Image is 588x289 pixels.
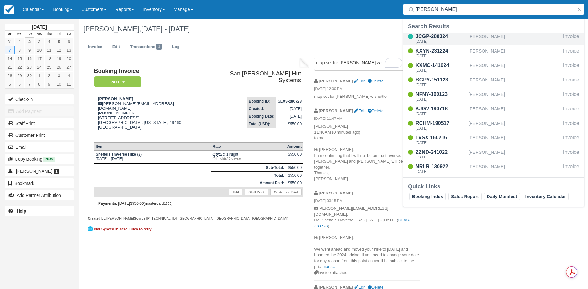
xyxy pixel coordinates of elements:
[354,108,365,113] a: Edit
[64,80,74,88] a: 11
[5,46,15,54] a: 7
[408,183,579,190] div: Quick Links
[34,37,44,46] a: 3
[5,178,74,188] button: Bookmark
[286,179,303,187] td: $550.00
[563,91,579,103] div: Invoice
[416,47,466,55] div: KXYN-231224
[314,218,410,228] a: GLXS-280723
[286,142,303,150] th: Amount
[54,80,64,88] a: 10
[44,63,54,71] a: 25
[563,148,579,160] div: Invoice
[523,193,569,200] a: Inventory Calendar
[164,202,172,205] small: 1563
[98,97,133,101] strong: [PERSON_NAME]
[5,71,15,80] a: 28
[16,169,52,174] span: [PERSON_NAME]
[276,120,303,128] td: $550.00
[54,63,64,71] a: 26
[211,164,286,171] th: Sub-Total:
[403,119,584,131] a: RCHM-190517[DATE][PERSON_NAME]Invoice
[416,105,466,113] div: KJGV-190718
[247,113,276,120] th: Booking Date:
[4,5,14,14] img: checkfront-main-nav-mini-logo.png
[468,91,561,103] div: [PERSON_NAME]
[34,80,44,88] a: 8
[125,41,167,53] a: Transactions1
[484,193,520,200] a: Daily Manifest
[245,189,268,195] a: Staff Print
[5,80,15,88] a: 5
[563,105,579,117] div: Invoice
[468,163,561,175] div: [PERSON_NAME]
[54,46,64,54] a: 12
[54,37,64,46] a: 5
[156,44,162,50] span: 1
[314,206,420,270] p: [PERSON_NAME][EMAIL_ADDRESS][DOMAIN_NAME], Re: Sneffels Traverse Hike - [DATE] - [DATE] ( ) Hi [P...
[416,112,466,116] div: [DATE]
[15,46,25,54] a: 8
[468,62,561,74] div: [PERSON_NAME]
[130,201,144,206] strong: $550.00
[108,41,125,53] a: Edit
[468,33,561,45] div: [PERSON_NAME]
[286,164,303,171] td: $550.00
[5,63,15,71] a: 21
[416,97,466,101] div: [DATE]
[5,130,74,140] a: Customer Print
[64,71,74,80] a: 4
[34,46,44,54] a: 10
[403,33,584,45] a: JCGP-280324[DATE][PERSON_NAME]Invoice
[134,216,151,220] strong: Source IP:
[15,54,25,63] a: 15
[468,47,561,59] div: [PERSON_NAME]
[416,62,466,69] div: KXMC-141024
[468,105,561,117] div: [PERSON_NAME]
[211,142,286,150] th: Rate
[88,216,106,220] strong: Created by:
[167,41,184,53] a: Log
[207,70,301,83] h2: San [PERSON_NAME] Hut Systems
[34,63,44,71] a: 24
[416,83,466,87] div: [DATE]
[211,150,286,163] td: 2 x 1 Night
[44,37,54,46] a: 4
[54,169,59,174] span: 1
[416,33,466,40] div: JCGP-280324
[368,79,383,83] a: Delete
[54,54,64,63] a: 19
[448,193,481,200] a: Sales Report
[416,148,466,156] div: ZZND-241022
[5,106,74,116] button: Add Payment
[15,31,25,37] th: Mon
[25,63,34,71] a: 23
[468,134,561,146] div: [PERSON_NAME]
[468,119,561,131] div: [PERSON_NAME]
[64,37,74,46] a: 6
[276,105,303,113] td: [DATE]
[5,166,74,176] a: [PERSON_NAME] 1
[416,126,466,130] div: [DATE]
[5,37,15,46] a: 31
[403,134,584,146] a: LVSX-160216[DATE][PERSON_NAME]Invoice
[403,148,584,160] a: ZZND-241022[DATE][PERSON_NAME]Invoice
[54,31,64,37] th: Fri
[64,63,74,71] a: 27
[416,69,466,72] div: [DATE]
[319,108,353,113] strong: [PERSON_NAME]
[34,71,44,80] a: 1
[563,134,579,146] div: Invoice
[94,201,303,206] div: : [DATE] (mastercard )
[416,54,466,58] div: [DATE]
[15,80,25,88] a: 6
[5,142,74,152] button: Email
[44,54,54,63] a: 18
[94,97,205,137] div: [PERSON_NAME][EMAIL_ADDRESS][DOMAIN_NAME] [PHONE_NUMBER] [STREET_ADDRESS] [GEOGRAPHIC_DATA], [US_...
[32,25,47,30] strong: [DATE]
[354,79,365,83] a: Edit
[287,152,302,162] div: $550.00
[94,142,211,150] th: Item
[229,189,242,195] a: Edit
[403,76,584,88] a: BGPY-151123[DATE][PERSON_NAME]Invoice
